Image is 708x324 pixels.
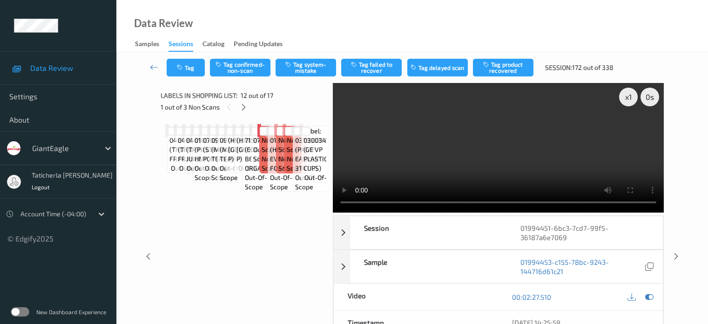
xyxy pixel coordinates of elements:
span: Session: [545,63,572,72]
span: 172 out of 338 [572,63,614,72]
span: Label: 71514171682 (EGGLAND BEST ORGAN) [245,126,282,173]
span: Label: Non-Scan [278,126,296,154]
button: Tag system-mistake [276,59,336,76]
span: out-of-scope [179,164,220,173]
span: out-of-scope [304,173,345,182]
div: x 1 [619,88,638,106]
span: Label: 09147596000 (MILO&#39;S TEA AND ) [220,126,260,164]
span: Label: 07064002547 (STRAWBERRY POP ) [203,126,247,164]
span: out-of-scope [245,173,282,192]
span: Label: Non-Scan [287,126,304,154]
span: out-of-scope [195,164,234,182]
button: Tag product recovered [473,59,533,76]
div: Data Review [134,19,193,28]
span: out-of-scope [171,164,211,173]
a: Sessions [169,38,202,52]
div: Session01994451-6bc3-7cd7-99f5-36187a6e7069 [333,216,663,249]
span: out-of-scope [295,173,334,192]
button: Tag failed to recover [341,59,402,76]
span: non-scan [278,154,296,173]
span: Label: 01370041929 (HEFTY EVERDAY FOAM) [270,126,309,173]
span: Label: 04450034172 (HILL FARM [GEOGRAPHIC_DATA] P) [228,126,289,164]
span: Label: 01800000316 (PILLSBURY HNY BTR ) [195,126,234,164]
button: Tag [167,59,205,76]
a: Catalog [202,38,234,51]
a: 00:02:27.510 [512,292,551,302]
span: Label: 04850020567 (TPP ORANGE JUICE ) [186,126,228,164]
span: Label: 04850020584 (TROPICANA FR.PUNCH) [169,126,212,164]
span: Label: 04850020584 (TROPICANA FR.PUNCH) [178,126,221,164]
span: out-of-scope [211,164,251,182]
button: Tag delayed scan [407,59,468,76]
div: Catalog [202,39,224,51]
div: Samples [135,39,159,51]
span: Label: 09147596000 (MILO&#39;S TEA AND ) [211,126,251,164]
div: 1 out of 3 Non Scans [161,101,326,113]
a: Pending Updates [234,38,292,51]
span: 12 out of 17 [241,91,273,100]
span: Labels in shopping list: [161,91,237,100]
a: 01994453-c155-78bc-9243-144716d61c21 [520,257,643,276]
div: Sessions [169,39,193,52]
div: 01994451-6bc3-7cd7-99f5-36187a6e7069 [506,216,663,249]
div: Pending Updates [234,39,283,51]
span: Label: 03003493446 (GE VP PLASTIC CUPS) [303,126,346,173]
span: Label: 03700076510 (PAMP EASYUP 3T4T S) [295,126,334,173]
span: out-of-scope [220,164,260,182]
span: out-of-scope [253,145,292,164]
div: Session [350,216,506,249]
span: Label: Non-Scan [262,126,279,154]
span: out-of-scope [205,164,245,173]
span: out-of-scope [187,164,227,173]
span: non-scan [262,154,279,173]
div: 0 s [641,88,659,106]
div: Video [334,284,499,310]
a: Samples [135,38,169,51]
div: Sample01994453-c155-78bc-9243-144716d61c21 [333,250,663,283]
span: Label: 04450034172 (HILL FARM [GEOGRAPHIC_DATA] P) [236,126,297,164]
div: Sample [350,250,506,283]
button: Tag confirmed-non-scan [210,59,270,76]
span: out-of-scope [270,173,309,192]
span: non-scan [287,154,304,173]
